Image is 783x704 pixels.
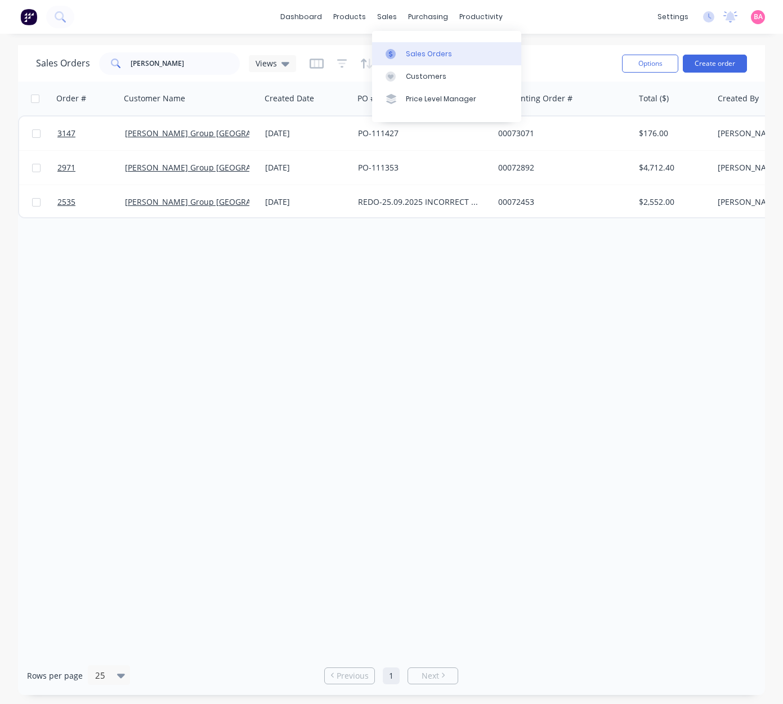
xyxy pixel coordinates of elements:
[498,162,623,173] div: 00072892
[372,65,521,88] a: Customers
[639,196,705,208] div: $2,552.00
[372,88,521,110] a: Price Level Manager
[406,49,452,59] div: Sales Orders
[639,162,705,173] div: $4,712.40
[754,12,763,22] span: BA
[325,670,374,681] a: Previous page
[328,8,372,25] div: products
[622,55,678,73] button: Options
[454,8,508,25] div: productivity
[57,151,125,185] a: 2971
[57,196,75,208] span: 2535
[57,185,125,219] a: 2535
[358,196,483,208] div: REDO-25.09.2025 INCORRECT COLOUR PO-111138
[125,196,294,207] a: [PERSON_NAME] Group [GEOGRAPHIC_DATA]
[20,8,37,25] img: Factory
[56,93,86,104] div: Order #
[639,93,669,104] div: Total ($)
[57,162,75,173] span: 2971
[652,8,694,25] div: settings
[275,8,328,25] a: dashboard
[265,162,349,173] div: [DATE]
[131,52,240,75] input: Search...
[498,93,572,104] div: Accounting Order #
[358,128,483,139] div: PO-111427
[639,128,705,139] div: $176.00
[683,55,747,73] button: Create order
[406,71,446,82] div: Customers
[320,667,463,684] ul: Pagination
[498,128,623,139] div: 00073071
[36,58,90,69] h1: Sales Orders
[372,8,402,25] div: sales
[265,93,314,104] div: Created Date
[498,196,623,208] div: 00072453
[406,94,476,104] div: Price Level Manager
[265,128,349,139] div: [DATE]
[57,128,75,139] span: 3147
[337,670,369,681] span: Previous
[422,670,439,681] span: Next
[357,93,375,104] div: PO #
[718,93,759,104] div: Created By
[27,670,83,681] span: Rows per page
[124,93,185,104] div: Customer Name
[383,667,400,684] a: Page 1 is your current page
[125,162,294,173] a: [PERSON_NAME] Group [GEOGRAPHIC_DATA]
[358,162,483,173] div: PO-111353
[402,8,454,25] div: purchasing
[372,42,521,65] a: Sales Orders
[125,128,294,138] a: [PERSON_NAME] Group [GEOGRAPHIC_DATA]
[57,116,125,150] a: 3147
[256,57,277,69] span: Views
[265,196,349,208] div: [DATE]
[408,670,458,681] a: Next page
